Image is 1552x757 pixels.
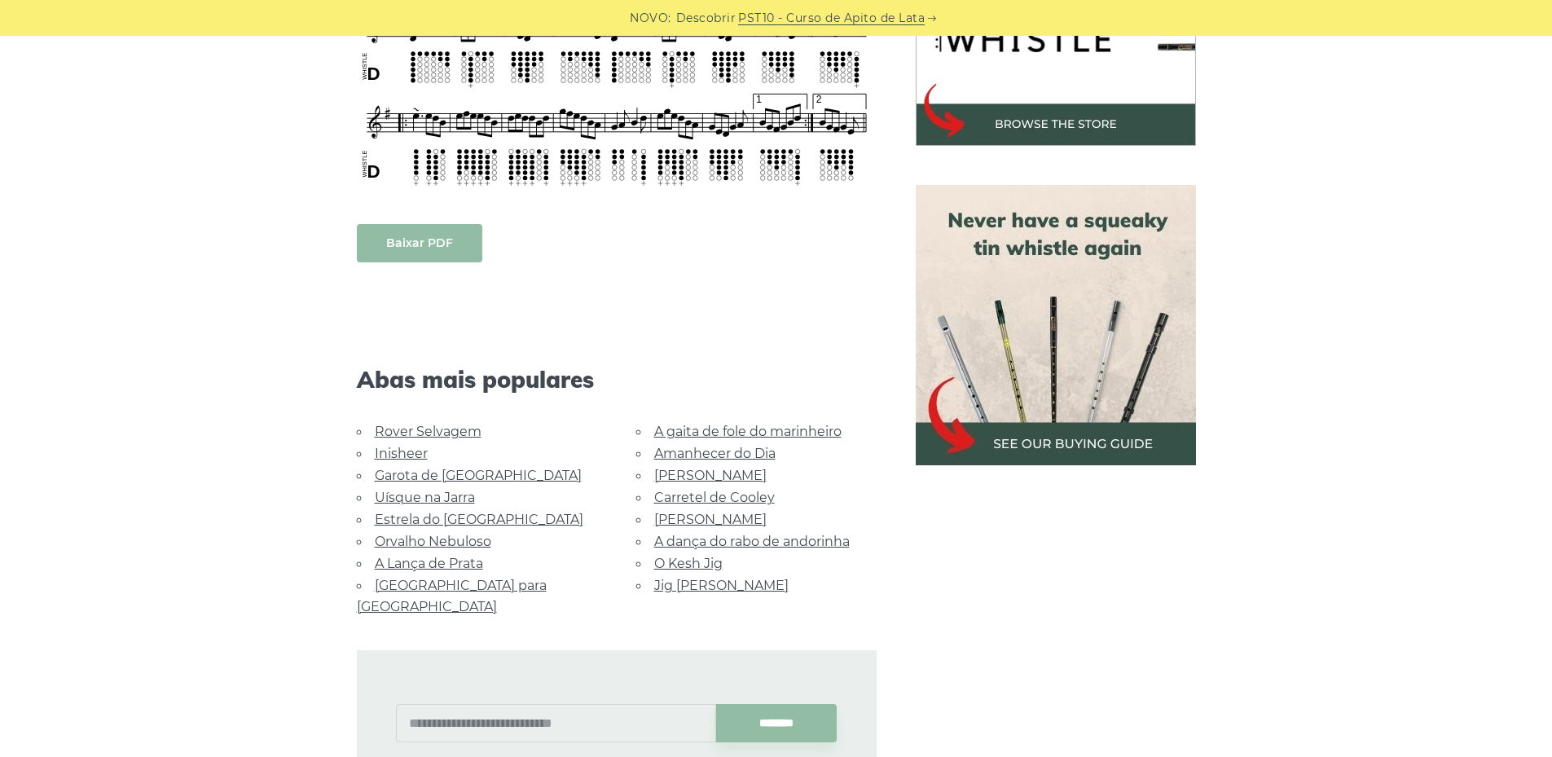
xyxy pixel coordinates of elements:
[676,11,736,25] font: Descobrir
[375,512,583,527] a: Estrela do [GEOGRAPHIC_DATA]
[375,446,428,461] a: Inisheer
[375,424,481,439] a: Rover Selvagem
[386,235,453,250] font: Baixar PDF
[738,11,925,25] font: PST10 - Curso de Apito de Lata
[357,224,482,262] a: Baixar PDF
[738,9,925,28] a: PST10 - Curso de Apito de Lata
[654,556,723,571] a: O Kesh Jig
[654,446,776,461] a: Amanhecer do Dia
[916,185,1196,465] img: guia de compra de apito de lata
[654,424,842,439] a: A gaita de fole do marinheiro
[654,534,850,549] a: A dança do rabo de andorinha
[375,534,491,549] a: Orvalho Nebuloso
[375,490,475,505] a: Uísque na Jarra
[654,468,767,483] a: [PERSON_NAME]
[654,578,789,593] a: Jig [PERSON_NAME]
[654,490,775,505] a: Carretel de Cooley
[375,556,483,571] a: A Lança de Prata
[630,11,671,25] font: NOVO:
[654,512,767,527] a: [PERSON_NAME]
[357,365,594,394] font: Abas mais populares
[357,578,547,614] a: [GEOGRAPHIC_DATA] para [GEOGRAPHIC_DATA]
[375,468,582,483] a: Garota de [GEOGRAPHIC_DATA]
